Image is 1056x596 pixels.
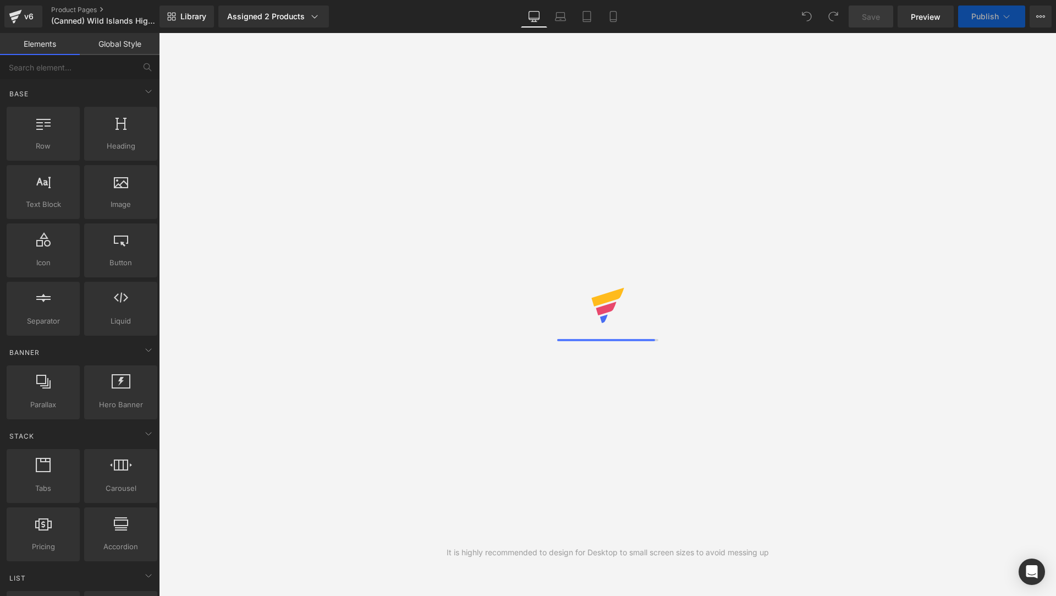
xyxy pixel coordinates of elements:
span: Banner [8,347,41,358]
span: Pricing [10,541,76,553]
div: It is highly recommended to design for Desktop to small screen sizes to avoid messing up [447,546,769,559]
button: Undo [796,6,818,28]
span: List [8,573,27,583]
span: Liquid [87,315,154,327]
span: Accordion [87,541,154,553]
a: Mobile [600,6,626,28]
span: Carousel [87,483,154,494]
span: Library [180,12,206,21]
span: Separator [10,315,76,327]
a: Laptop [547,6,574,28]
a: Product Pages [51,6,178,14]
span: Parallax [10,399,76,411]
span: Publish [971,12,999,21]
a: Tablet [574,6,600,28]
div: Open Intercom Messenger [1019,559,1045,585]
span: (Canned) Wild Islands Highland Meats Grass-Fed Beef &amp; Lamb Recipe Dry Cat Food [51,17,157,25]
a: Preview [898,6,954,28]
div: v6 [22,9,36,24]
a: v6 [4,6,42,28]
span: Base [8,89,30,99]
button: Redo [822,6,844,28]
button: More [1030,6,1052,28]
button: Publish [958,6,1025,28]
span: Save [862,11,880,23]
a: Desktop [521,6,547,28]
a: New Library [159,6,214,28]
span: Text Block [10,199,76,210]
span: Row [10,140,76,152]
span: Image [87,199,154,210]
span: Hero Banner [87,399,154,411]
span: Icon [10,257,76,269]
a: Global Style [80,33,159,55]
span: Preview [911,11,941,23]
div: Assigned 2 Products [227,11,320,22]
span: Heading [87,140,154,152]
span: Button [87,257,154,269]
span: Stack [8,431,35,441]
span: Tabs [10,483,76,494]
